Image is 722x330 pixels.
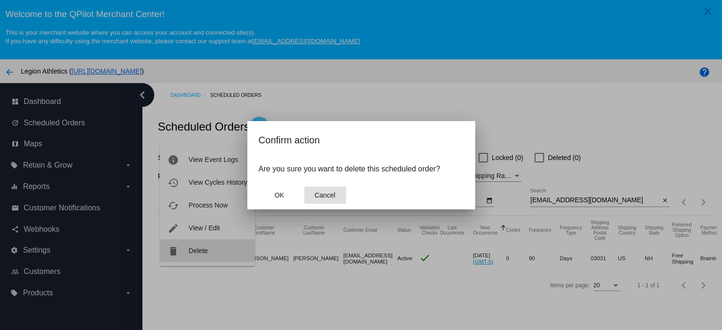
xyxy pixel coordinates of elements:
h2: Confirm action [259,132,464,148]
span: Cancel [315,191,336,199]
button: Close dialog [259,187,300,204]
span: OK [274,191,284,199]
p: Are you sure you want to delete this scheduled order? [259,165,464,173]
button: Close dialog [304,187,346,204]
